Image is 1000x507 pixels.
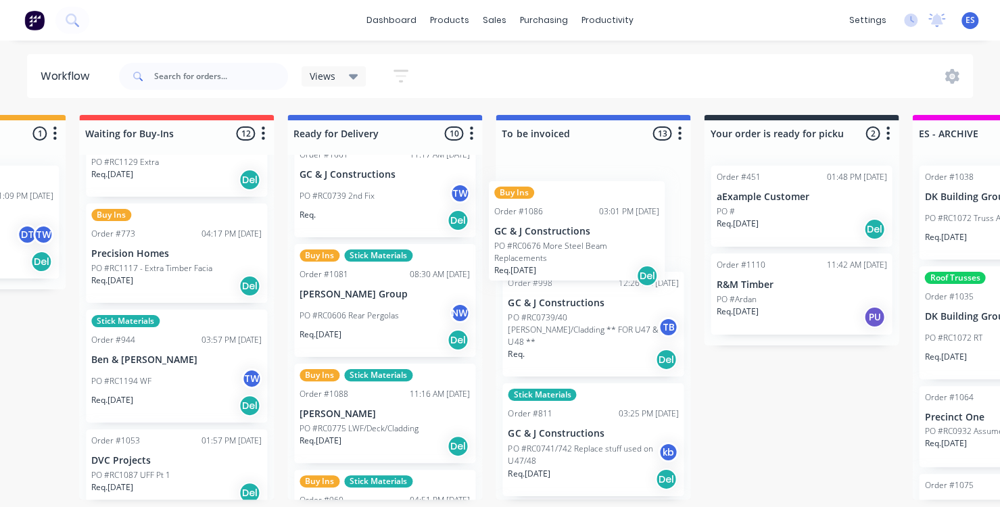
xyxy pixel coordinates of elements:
[423,10,476,30] div: products
[476,10,513,30] div: sales
[154,63,288,90] input: Search for orders...
[502,126,635,141] input: Enter column name…
[236,126,255,141] span: 12
[865,126,880,141] span: 2
[310,69,335,83] span: Views
[710,126,843,141] input: Enter column name…
[652,126,671,141] span: 13
[41,68,96,84] div: Workflow
[32,126,47,141] span: 1
[444,126,463,141] span: 10
[966,14,975,26] span: ES
[513,10,575,30] div: purchasing
[575,10,640,30] div: productivity
[360,10,423,30] a: dashboard
[85,126,218,141] input: Enter column name…
[842,10,893,30] div: settings
[24,10,45,30] img: Factory
[293,126,427,141] input: Enter column name…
